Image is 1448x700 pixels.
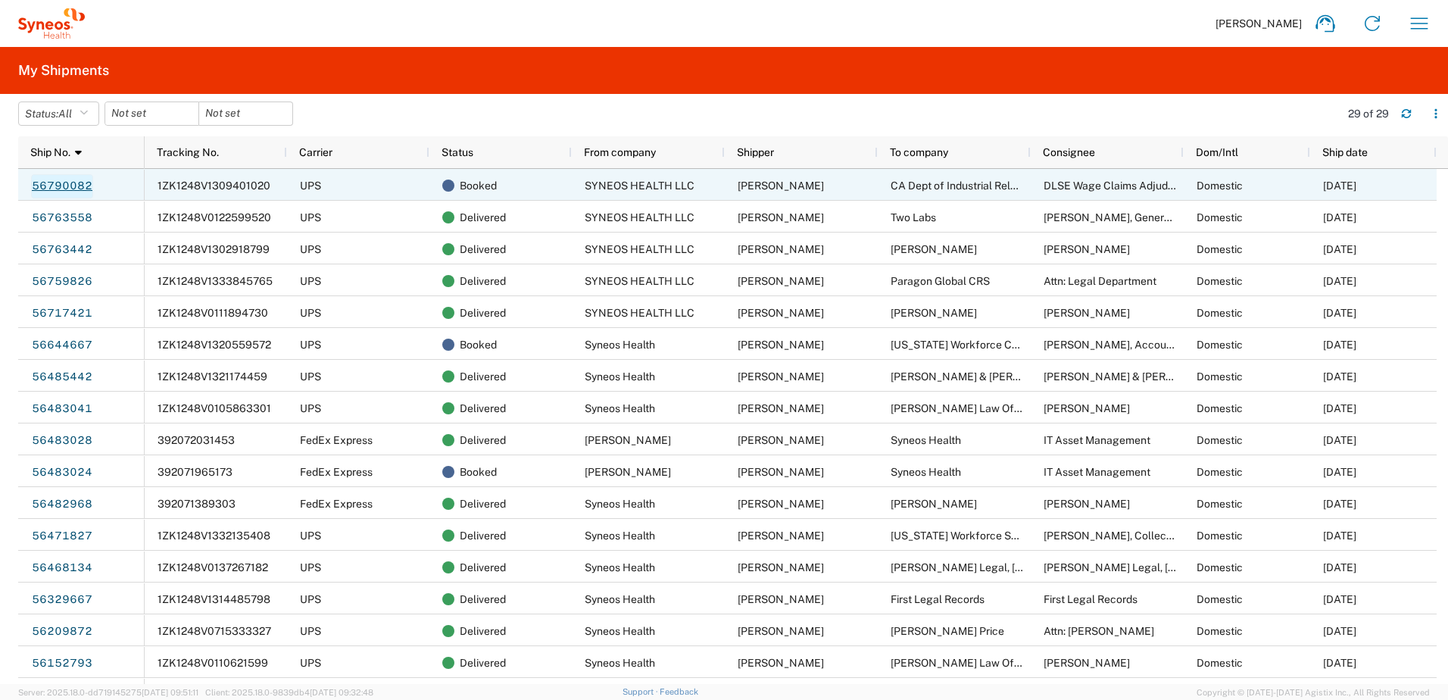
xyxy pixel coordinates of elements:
[1044,434,1150,446] span: IT Asset Management
[738,466,824,478] span: Melissa Hill
[31,270,93,294] a: 56759826
[584,146,656,158] span: From company
[585,466,671,478] span: Enakshi Dasgupta
[158,561,268,573] span: 1ZK1248V0137267182
[891,498,977,510] span: Enakshi Dasgupta
[300,180,321,192] span: UPS
[585,434,671,446] span: Enakshi Dasgupta
[31,620,93,644] a: 56209872
[585,243,694,255] span: SYNEOS HEALTH LLC
[460,488,506,520] span: Delivered
[158,530,270,542] span: 1ZK1248V1332135408
[300,275,321,287] span: UPS
[1197,657,1243,669] span: Domestic
[300,498,373,510] span: FedEx Express
[738,530,824,542] span: Melissa Hill
[585,275,694,287] span: SYNEOS HEALTH LLC
[1043,146,1095,158] span: Consignee
[1197,370,1243,383] span: Domestic
[1323,339,1356,351] span: 08/28/2025
[585,339,655,351] span: Syneos Health
[300,530,321,542] span: UPS
[31,652,93,676] a: 56152793
[31,461,93,485] a: 56483024
[442,146,473,158] span: Status
[460,297,506,329] span: Delivered
[460,520,506,552] span: Delivered
[158,625,271,637] span: 1ZK1248V0715333327
[738,211,824,223] span: Melissa Hill
[158,657,268,669] span: 1ZK1248V0110621599
[738,275,824,287] span: Melissa Hill
[300,593,321,605] span: UPS
[891,180,1040,192] span: CA Dept of Industrial Relations
[31,524,93,548] a: 56471827
[460,647,506,679] span: Delivered
[1044,466,1150,478] span: IT Asset Management
[585,593,655,605] span: Syneos Health
[31,238,93,262] a: 56763442
[1197,211,1243,223] span: Domestic
[158,243,270,255] span: 1ZK1248V1302918799
[738,370,824,383] span: Melissa Hill
[1197,498,1243,510] span: Domestic
[300,370,321,383] span: UPS
[300,243,321,255] span: UPS
[1323,466,1356,478] span: 08/13/2025
[1044,593,1137,605] span: First Legal Records
[310,688,373,697] span: [DATE] 09:32:48
[460,392,506,424] span: Delivered
[660,687,698,696] a: Feedback
[891,593,985,605] span: First Legal Records
[738,243,824,255] span: Melissa Hill
[460,202,506,233] span: Delivered
[891,339,1063,351] span: Texas Workforce Commission
[460,170,497,202] span: Booked
[1323,370,1356,383] span: 08/13/2025
[585,498,655,510] span: Syneos Health
[299,146,332,158] span: Carrier
[585,657,655,669] span: Syneos Health
[158,275,273,287] span: 1ZK1248V1333845765
[31,397,93,421] a: 56483041
[300,402,321,414] span: UPS
[1323,498,1356,510] span: 08/13/2025
[891,625,1004,637] span: Schenck Price
[891,434,961,446] span: Syneos Health
[1197,593,1243,605] span: Domestic
[890,146,948,158] span: To company
[737,146,774,158] span: Shipper
[158,466,232,478] span: 392071965173
[460,233,506,265] span: Delivered
[585,530,655,542] span: Syneos Health
[460,361,506,392] span: Delivered
[300,657,321,669] span: UPS
[1044,275,1156,287] span: Attn: Legal Department
[891,275,990,287] span: Paragon Global CRS
[585,180,694,192] span: SYNEOS HEALTH LLC
[585,370,655,383] span: Syneos Health
[1322,146,1368,158] span: Ship date
[891,530,1097,542] span: North Dakota Workforce Safety & Insurance
[205,688,373,697] span: Client: 2025.18.0-9839db4
[891,307,977,319] span: Mikhail Safranovitch
[585,561,655,573] span: Syneos Health
[1323,625,1356,637] span: 07/16/2025
[158,434,235,446] span: 392072031453
[18,102,99,126] button: Status:All
[1197,466,1243,478] span: Domestic
[1197,625,1243,637] span: Domestic
[31,556,93,580] a: 56468134
[158,307,268,319] span: 1ZK1248V0111894730
[1044,402,1130,414] span: Jonathan Walters
[31,333,93,358] a: 56644667
[300,434,373,446] span: FedEx Express
[158,593,270,605] span: 1ZK1248V1314485798
[31,429,93,453] a: 56483028
[1197,434,1243,446] span: Domestic
[158,402,271,414] span: 1ZK1248V0105863301
[891,211,936,223] span: Two Labs
[585,625,655,637] span: Syneos Health
[1196,146,1238,158] span: Dom/Intl
[31,174,93,198] a: 56790082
